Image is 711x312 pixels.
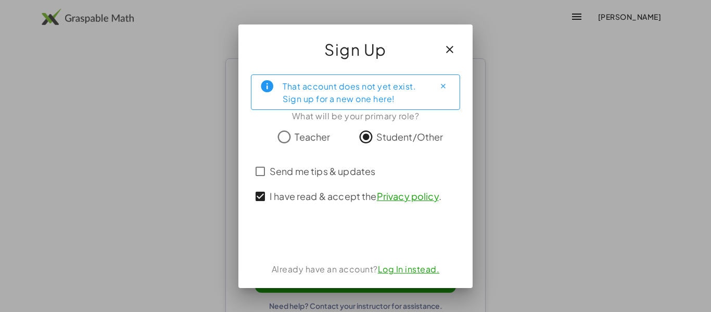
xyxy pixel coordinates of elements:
div: Already have an account? [251,263,460,276]
button: Close [435,78,451,95]
div: What will be your primary role? [251,110,460,122]
div: That account does not yet exist. Sign up for a new one here! [283,79,426,105]
a: Privacy policy [377,190,439,202]
span: Sign Up [324,37,387,62]
span: I have read & accept the . [270,189,441,203]
iframe: Sign in with Google Button [298,224,413,247]
a: Log In instead. [378,264,440,274]
span: Send me tips & updates [270,164,375,178]
span: Teacher [295,130,330,144]
span: Student/Other [376,130,443,144]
